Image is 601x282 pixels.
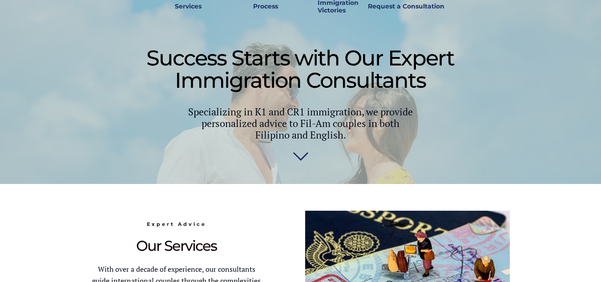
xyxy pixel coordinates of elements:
[136,237,217,254] span: Our Services
[146,45,454,93] span: Success Starts with Our Expert Immigration Consultants
[368,2,444,10] strong: Request a Consultation
[147,221,206,227] span: Expert Advice
[253,2,278,10] strong: Process
[188,105,413,141] span: Specializing in K1 and CR1 immigration, we provide personalized advice to Fil-Am couples in both ...
[175,2,202,10] strong: Services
